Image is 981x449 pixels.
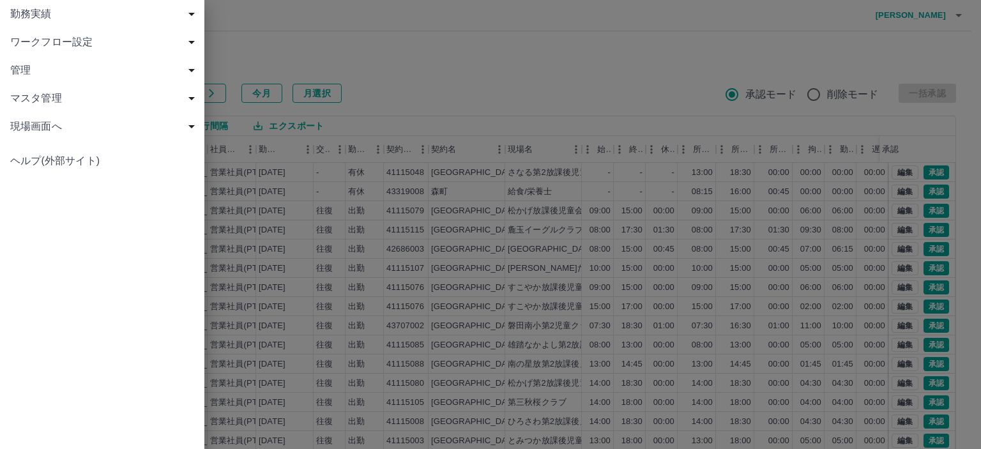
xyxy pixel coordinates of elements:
[10,63,199,78] span: 管理
[10,153,194,169] span: ヘルプ(外部サイト)
[10,34,199,50] span: ワークフロー設定
[10,6,199,22] span: 勤務実績
[10,91,199,106] span: マスタ管理
[10,119,199,134] span: 現場画面へ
